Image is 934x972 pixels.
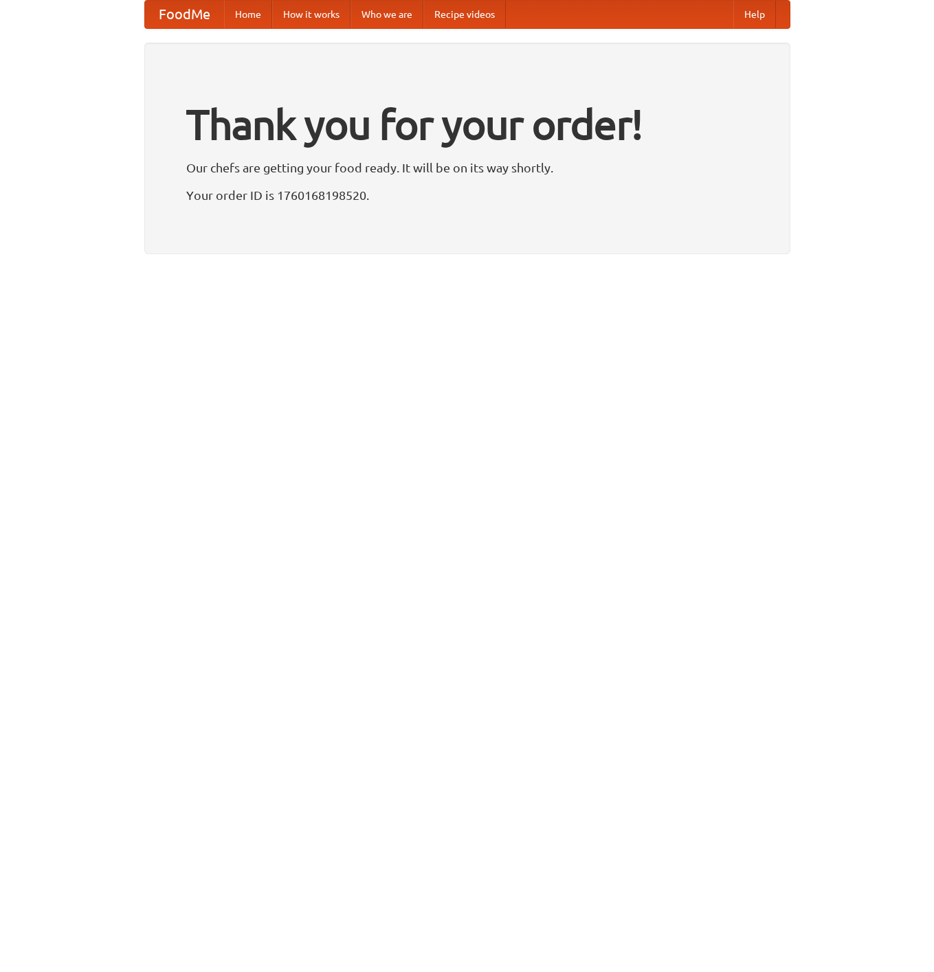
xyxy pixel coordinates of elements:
h1: Thank you for your order! [186,91,748,157]
a: Home [224,1,272,28]
p: Our chefs are getting your food ready. It will be on its way shortly. [186,157,748,178]
a: Help [733,1,776,28]
p: Your order ID is 1760168198520. [186,185,748,205]
a: FoodMe [145,1,224,28]
a: How it works [272,1,351,28]
a: Recipe videos [423,1,506,28]
a: Who we are [351,1,423,28]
